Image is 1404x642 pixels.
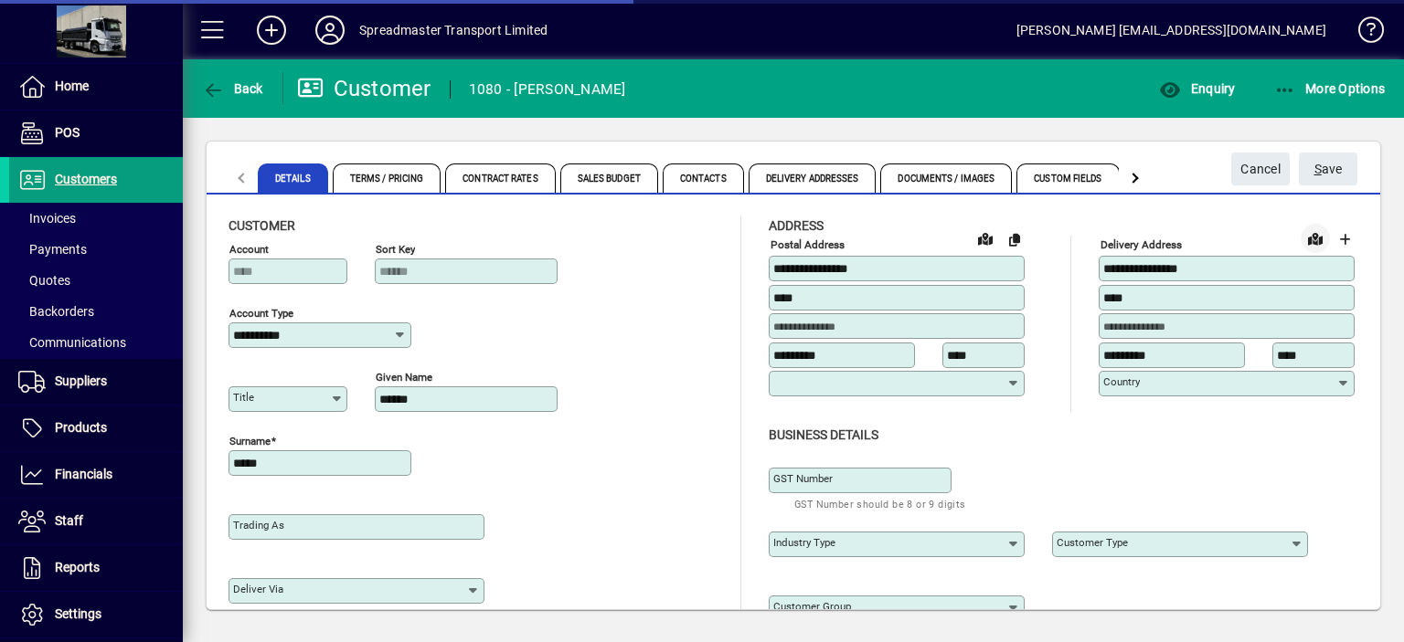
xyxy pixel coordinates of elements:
[18,211,76,226] span: Invoices
[55,606,101,621] span: Settings
[183,72,283,105] app-page-header-button: Back
[18,273,70,288] span: Quotes
[55,467,112,481] span: Financials
[1299,153,1357,185] button: Save
[18,304,94,319] span: Backorders
[1301,224,1330,253] a: View on map
[1016,16,1326,45] div: [PERSON_NAME] [EMAIL_ADDRESS][DOMAIN_NAME]
[773,472,833,485] mat-label: GST Number
[229,243,269,256] mat-label: Account
[376,243,415,256] mat-label: Sort key
[749,163,877,193] span: Delivery Addresses
[376,371,432,384] mat-label: Given name
[1000,225,1029,254] button: Copy to Delivery address
[663,163,744,193] span: Contacts
[229,307,293,320] mat-label: Account Type
[55,79,89,93] span: Home
[445,163,555,193] span: Contract Rates
[560,163,658,193] span: Sales Budget
[971,224,1000,253] a: View on map
[242,14,301,47] button: Add
[9,64,183,110] a: Home
[9,111,183,156] a: POS
[233,391,254,404] mat-label: Title
[9,296,183,327] a: Backorders
[9,592,183,637] a: Settings
[258,163,328,193] span: Details
[1016,163,1119,193] span: Custom Fields
[297,74,431,103] div: Customer
[55,560,100,574] span: Reports
[1274,81,1386,96] span: More Options
[9,359,183,405] a: Suppliers
[469,75,626,104] div: 1080 - [PERSON_NAME]
[1231,153,1290,185] button: Cancel
[333,163,441,193] span: Terms / Pricing
[794,493,966,514] mat-hint: GST Number should be 8 or 9 digits
[55,125,80,140] span: POS
[229,435,271,447] mat-label: Surname
[1154,72,1239,105] button: Enquiry
[359,16,548,45] div: Spreadmaster Transport Limited
[1330,225,1359,254] button: Choose address
[55,513,83,528] span: Staff
[9,203,183,234] a: Invoices
[202,81,263,96] span: Back
[1240,154,1281,184] span: Cancel
[9,405,183,451] a: Products
[229,218,295,233] span: Customer
[769,427,878,442] span: Business details
[55,172,117,186] span: Customers
[18,242,87,257] span: Payments
[18,335,126,350] span: Communications
[233,519,284,531] mat-label: Trading as
[1159,81,1235,96] span: Enquiry
[1270,72,1390,105] button: More Options
[9,327,183,358] a: Communications
[773,536,835,549] mat-label: Industry type
[233,583,283,595] mat-label: Deliver via
[1345,4,1381,63] a: Knowledge Base
[1057,536,1128,549] mat-label: Customer type
[1314,154,1343,184] span: ave
[9,234,183,265] a: Payments
[1314,162,1322,176] span: S
[9,452,183,498] a: Financials
[9,545,183,591] a: Reports
[301,14,359,47] button: Profile
[773,600,851,613] mat-label: Customer group
[880,163,1012,193] span: Documents / Images
[55,374,107,388] span: Suppliers
[1103,375,1140,388] mat-label: Country
[9,265,183,296] a: Quotes
[55,420,107,435] span: Products
[9,499,183,544] a: Staff
[769,218,824,233] span: Address
[197,72,268,105] button: Back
